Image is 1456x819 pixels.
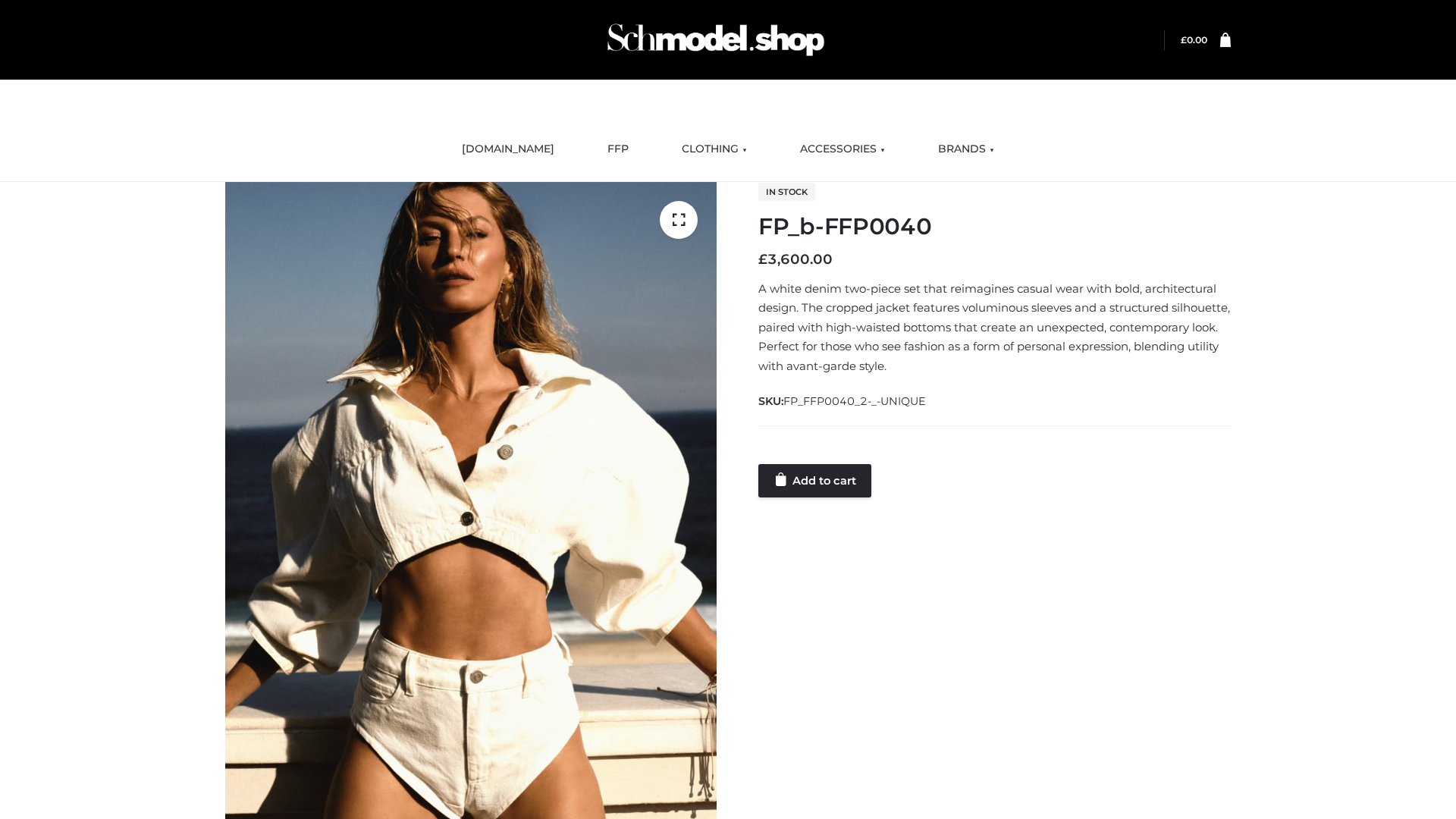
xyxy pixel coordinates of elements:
a: ACCESSORIES [789,133,896,166]
a: CLOTHING [670,133,758,166]
h1: FP_b-FFP0040 [758,213,1231,240]
img: Schmodel Admin 964 [602,10,830,70]
a: Add to cart [758,464,871,497]
span: In stock [758,183,815,201]
span: £ [1181,34,1187,45]
a: BRANDS [927,133,1006,166]
a: [DOMAIN_NAME] [450,133,566,166]
bdi: 0.00 [1181,34,1207,45]
span: FP_FFP0040_2-_-UNIQUE [783,394,926,408]
a: FFP [596,133,640,166]
span: SKU: [758,392,927,410]
bdi: 3,600.00 [758,251,833,268]
span: £ [758,251,767,268]
a: £0.00 [1181,34,1207,45]
p: A white denim two-piece set that reimagines casual wear with bold, architectural design. The crop... [758,279,1231,376]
